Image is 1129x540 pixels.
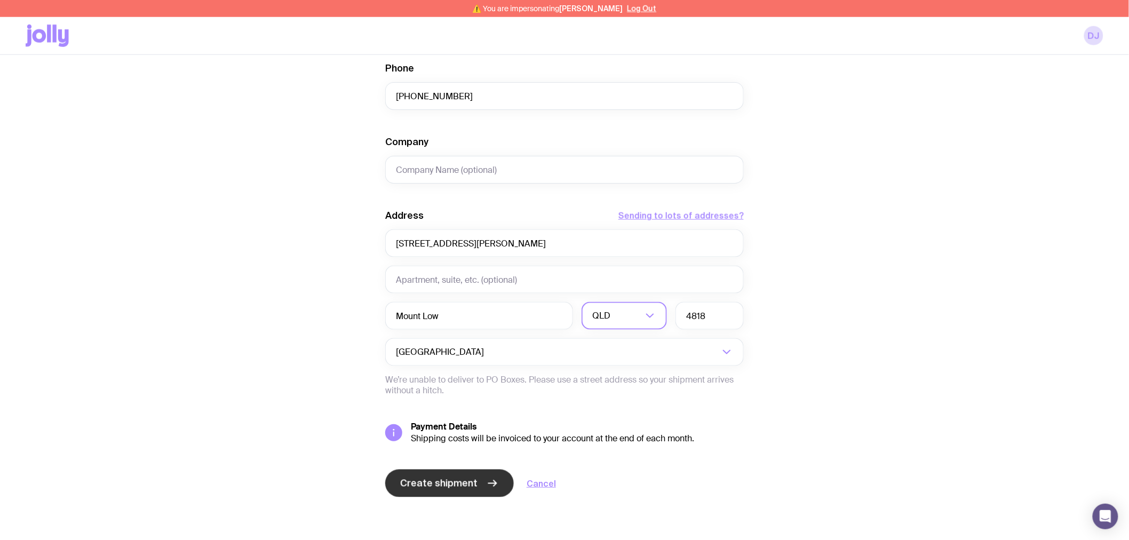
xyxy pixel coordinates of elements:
h5: Payment Details [411,422,744,432]
div: Open Intercom Messenger [1093,504,1118,529]
button: Log Out [627,4,657,13]
div: Search for option [582,302,667,330]
div: Search for option [385,338,744,366]
span: ⚠️ You are impersonating [473,4,623,13]
span: [GEOGRAPHIC_DATA] [396,338,486,366]
label: Address [385,209,424,222]
button: Create shipment [385,470,514,497]
input: Search for option [486,338,719,366]
input: Apartment, suite, etc. (optional) [385,266,744,293]
span: QLD [592,302,613,330]
input: Street Address [385,229,744,257]
p: We’re unable to deliver to PO Boxes. Please use a street address so your shipment arrives without... [385,375,744,396]
label: Company [385,136,428,148]
div: Shipping costs will be invoiced to your account at the end of each month. [411,433,744,444]
input: Postcode [675,302,744,330]
label: Phone [385,62,414,75]
a: DJ [1084,26,1103,45]
input: 0400 123 456 [385,82,744,110]
input: Search for option [613,302,642,330]
input: Company Name (optional) [385,156,744,184]
a: Cancel [527,477,556,490]
span: Create shipment [400,477,478,490]
input: Suburb [385,302,573,330]
button: Sending to lots of addresses? [618,209,744,222]
span: [PERSON_NAME] [560,4,623,13]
